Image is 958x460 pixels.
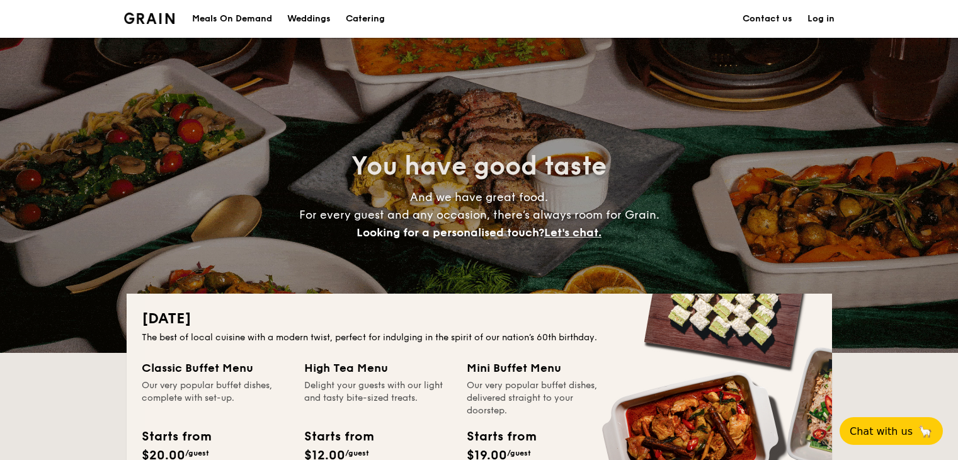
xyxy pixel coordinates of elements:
[142,427,210,446] div: Starts from
[304,359,452,377] div: High Tea Menu
[345,449,369,457] span: /guest
[467,427,535,446] div: Starts from
[507,449,531,457] span: /guest
[124,13,175,24] a: Logotype
[142,379,289,417] div: Our very popular buffet dishes, complete with set-up.
[142,359,289,377] div: Classic Buffet Menu
[918,424,933,439] span: 🦙
[544,226,602,239] span: Let's chat.
[142,331,817,344] div: The best of local cuisine with a modern twist, perfect for indulging in the spirit of our nation’...
[124,13,175,24] img: Grain
[467,379,614,417] div: Our very popular buffet dishes, delivered straight to your doorstep.
[304,427,373,446] div: Starts from
[850,425,913,437] span: Chat with us
[467,359,614,377] div: Mini Buffet Menu
[840,417,943,445] button: Chat with us🦙
[185,449,209,457] span: /guest
[304,379,452,417] div: Delight your guests with our light and tasty bite-sized treats.
[142,309,817,329] h2: [DATE]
